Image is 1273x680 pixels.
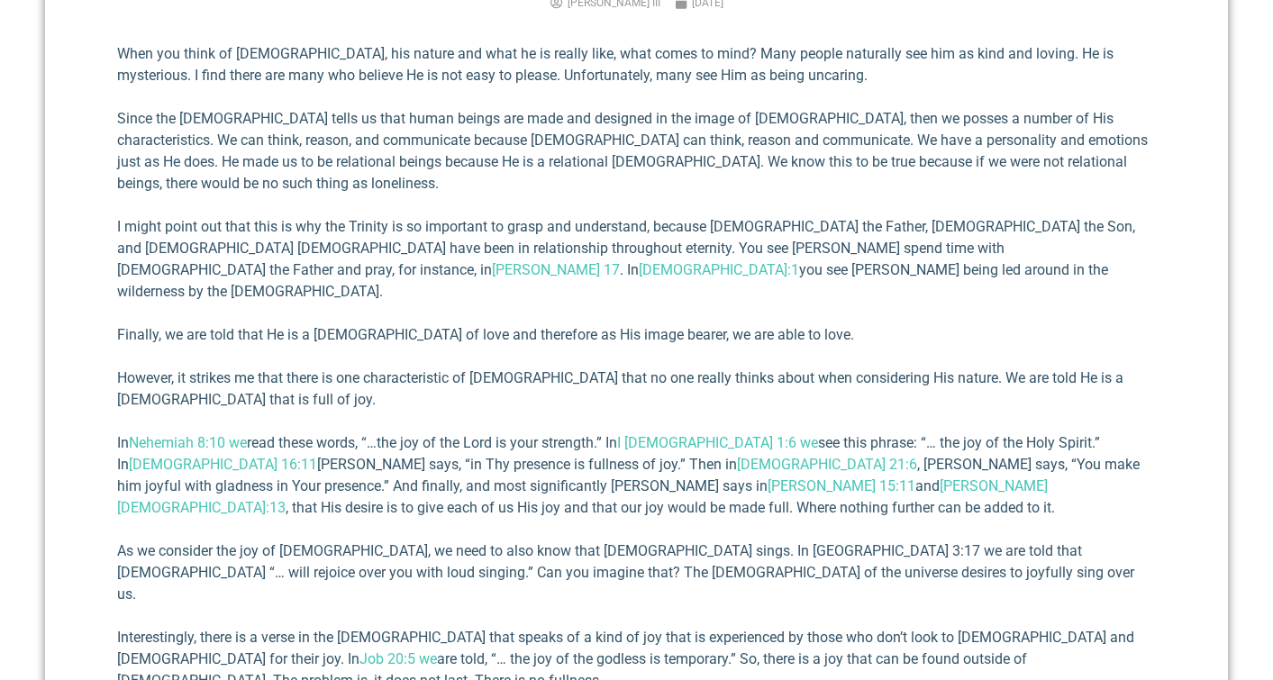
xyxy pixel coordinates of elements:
[117,540,1156,605] p: As we consider the joy of [DEMOGRAPHIC_DATA], we need to also know that [DEMOGRAPHIC_DATA] sings....
[117,367,1156,411] p: However, it strikes me that there is one characteristic of [DEMOGRAPHIC_DATA] that no one really ...
[117,324,1156,346] p: Finally, we are told that He is a [DEMOGRAPHIC_DATA] of love and therefore as His image bearer, w...
[639,261,799,278] a: [DEMOGRAPHIC_DATA]:1
[129,434,247,451] a: Nehemiah 8:10 we
[359,650,437,667] a: Job 20:5 we
[768,477,915,494] a: [PERSON_NAME] 15:11
[117,216,1156,303] p: I might point out that this is why the Trinity is so important to grasp and understand, because [...
[117,43,1156,86] p: When you think of [DEMOGRAPHIC_DATA], his nature and what he is really like, what comes to mind? ...
[129,456,317,473] a: [DEMOGRAPHIC_DATA] 16:11
[117,108,1156,195] p: Since the [DEMOGRAPHIC_DATA] tells us that human beings are made and designed in the image of [DE...
[492,261,620,278] a: [PERSON_NAME] 17
[117,432,1156,519] p: In read these words, “…the joy of the Lord is your strength.” In see this phrase: “… the joy of t...
[117,477,1048,516] a: [PERSON_NAME][DEMOGRAPHIC_DATA]:13
[617,434,818,451] a: I [DEMOGRAPHIC_DATA] 1:6 we
[737,456,917,473] a: [DEMOGRAPHIC_DATA] 21:6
